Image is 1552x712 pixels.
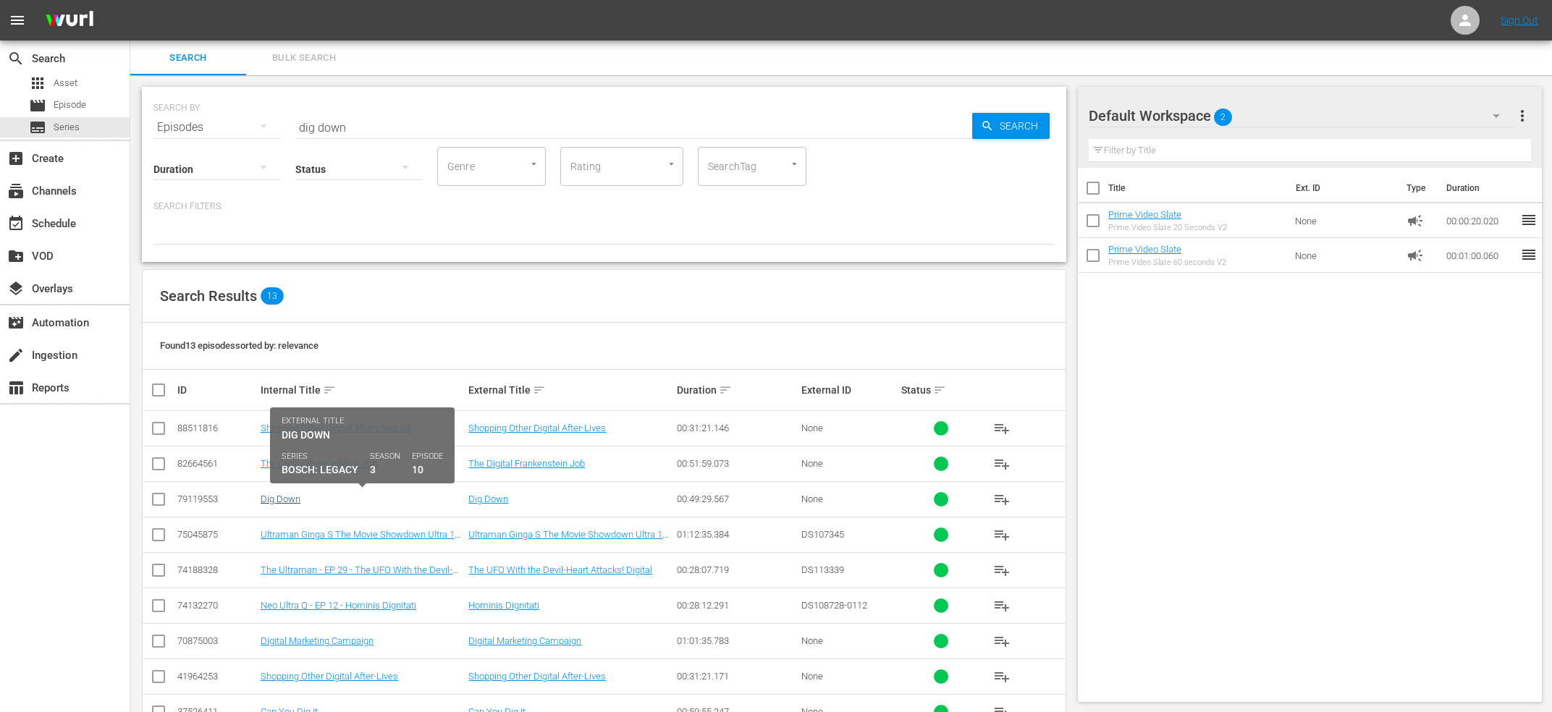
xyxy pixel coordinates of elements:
span: Channels [7,182,25,200]
a: Shopping Other Digital After-Lives V2 [261,423,411,433]
span: menu [9,12,26,29]
a: Ultraman Ginga S The Movie Showdown Ultra 10 Warriors! Digital [261,529,460,551]
span: Ad [1406,247,1424,264]
div: External Title [468,381,672,399]
button: playlist_add [984,446,1019,481]
span: Episode [54,98,86,112]
th: Title [1108,168,1287,208]
div: 00:51:59.073 [677,458,797,469]
button: playlist_add [984,482,1019,517]
div: 74188328 [177,564,256,575]
span: playlist_add [993,561,1011,579]
span: Bulk Search [255,50,353,67]
span: Ingestion [7,347,25,364]
button: Open [527,157,541,171]
img: ans4CAIJ8jUAAAAAAAAAAAAAAAAAAAAAAAAgQb4GAAAAAAAAAAAAAAAAAAAAAAAAJMjXAAAAAAAAAAAAAAAAAAAAAAAAgAT5G... [35,4,104,38]
span: Series [54,120,80,135]
span: Asset [29,75,46,92]
a: Prime Video Slate [1108,209,1181,220]
th: Ext. ID [1287,168,1398,208]
a: Digital Marketing Campaign [468,635,581,646]
a: Neo Ultra Q - EP 12 - Hominis Dignitati [261,600,416,611]
a: Dig Down [261,493,300,504]
span: Series [29,119,46,136]
a: Shopping Other Digital After-Lives [468,423,606,433]
button: Open [788,157,801,171]
span: 2 [1214,102,1232,132]
div: 74132270 [177,600,256,611]
span: DS113339 [801,564,844,575]
span: more_vert [1514,107,1531,124]
span: VOD [7,247,25,265]
a: Shopping Other Digital After-Lives [468,671,606,682]
span: Search [994,113,1050,139]
a: The Digital Frankenstein Job [468,458,585,469]
a: The UFO With the Devil-Heart Attacks! Digital [468,564,652,575]
span: Search Results [160,287,257,305]
button: Open [665,157,678,171]
div: None [801,493,897,504]
span: playlist_add [993,526,1011,543]
th: Duration [1438,168,1524,208]
div: Default Workspace [1089,96,1514,136]
a: Hominis Dignitati [468,600,539,611]
div: Prime Video Slate 20 Seconds V2 [1108,223,1227,232]
span: reorder [1520,211,1538,229]
span: Search [7,50,25,67]
span: Ad [1406,212,1424,229]
div: 00:31:21.171 [677,671,797,682]
div: 00:28:12.291 [677,600,797,611]
span: sort [719,383,732,397]
p: Search Filters: [153,200,1055,213]
span: DS107345 [801,529,844,540]
span: Episode [29,97,46,114]
button: playlist_add [984,588,1019,623]
button: playlist_add [984,624,1019,658]
span: Asset [54,76,77,90]
a: Sign Out [1501,14,1538,26]
div: Duration [677,381,797,399]
div: None [801,458,897,469]
span: sort [533,383,546,397]
span: sort [933,383,946,397]
span: playlist_add [993,632,1011,650]
a: Dig Down [468,493,508,504]
a: The Ultraman - EP 29 - The UFO With the Devil-Heart Attacks! Digital [261,564,458,586]
td: 00:00:20.020 [1441,203,1520,238]
td: None [1289,203,1401,238]
a: Ultraman Ginga S The Movie Showdown Ultra 10 Warriors! Digital [468,529,668,551]
div: 00:28:07.719 [677,564,797,575]
td: None [1289,238,1401,273]
div: 88511816 [177,423,256,433]
button: playlist_add [984,659,1019,694]
div: 79119553 [177,493,256,504]
div: ID [177,384,256,396]
div: 00:49:29.567 [677,493,797,504]
div: Internal Title [261,381,464,399]
button: more_vert [1514,98,1531,133]
a: Shopping Other Digital After-Lives [261,671,398,682]
span: Found 13 episodes sorted by: relevance [160,340,319,351]
td: 00:01:00.060 [1441,238,1520,273]
button: playlist_add [984,553,1019,588]
div: 82664561 [177,458,256,469]
span: sort [323,383,336,397]
div: 00:31:21.146 [677,423,797,433]
span: Reports [7,379,25,397]
span: reorder [1520,246,1538,263]
div: Status [901,381,980,399]
span: Search [139,50,237,67]
div: None [801,671,897,682]
div: 01:01:35.783 [677,635,797,646]
span: playlist_add [993,455,1011,472]
span: Create [7,150,25,167]
div: Episodes [153,107,281,148]
span: Overlays [7,280,25,297]
div: 41964253 [177,671,256,682]
button: playlist_add [984,517,1019,552]
span: playlist_add [993,491,1011,508]
div: 75045875 [177,529,256,540]
div: External ID [801,384,897,396]
div: Prime Video Slate 60 seconds V2 [1108,258,1226,267]
a: Prime Video Slate [1108,244,1181,255]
